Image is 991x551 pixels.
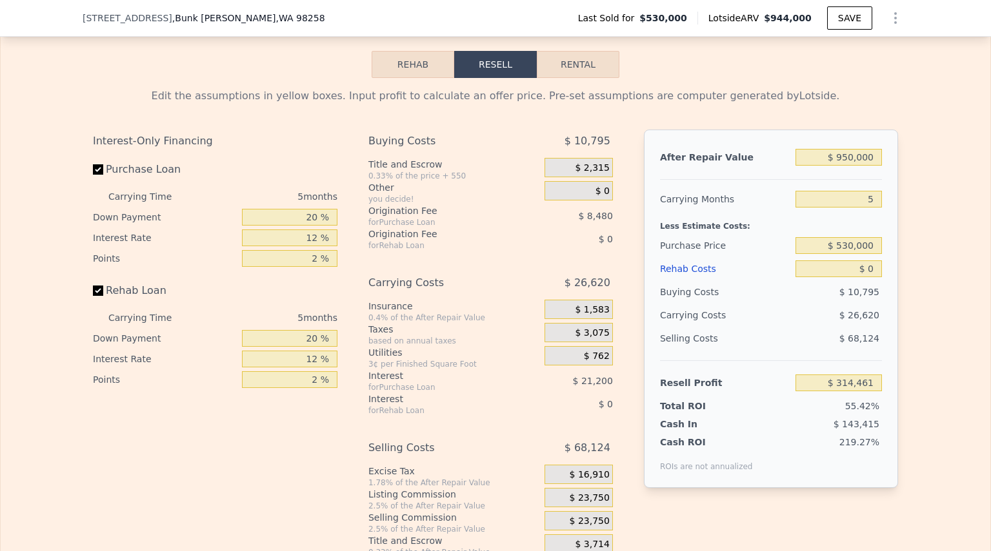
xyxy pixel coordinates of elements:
[368,204,512,217] div: Origination Fee
[368,359,539,369] div: 3¢ per Finished Square Foot
[368,181,539,194] div: Other
[660,400,741,412] div: Total ROI
[660,211,882,234] div: Less Estimate Costs:
[565,271,610,295] span: $ 26,620
[368,158,539,171] div: Title and Escrow
[368,300,539,313] div: Insurance
[660,188,790,211] div: Carrying Months
[565,130,610,153] span: $ 10,795
[368,227,512,240] div: Origination Fee
[368,336,539,346] div: based on annual taxes
[368,313,539,323] div: 0.4% of the After Repair Value
[368,465,539,478] div: Excise Tax
[578,12,640,24] span: Last Sold for
[660,327,790,350] div: Selling Costs
[368,194,539,204] div: you decide!
[368,171,539,181] div: 0.33% of the price + 550
[839,287,879,297] span: $ 10,795
[93,328,237,349] div: Down Payment
[372,51,454,78] button: Rehab
[93,158,237,181] label: Purchase Loan
[93,279,237,302] label: Rehab Loan
[570,469,610,481] span: $ 16,910
[565,436,610,459] span: $ 68,124
[660,418,741,430] div: Cash In
[827,6,872,30] button: SAVE
[368,346,539,359] div: Utilities
[93,285,103,296] input: Rehab Loan
[570,492,610,504] span: $ 23,750
[578,211,612,221] span: $ 8,480
[368,534,539,547] div: Title and Escrow
[108,186,192,207] div: Carrying Time
[275,13,325,23] span: , WA 98258
[575,539,609,550] span: $ 3,714
[660,449,753,472] div: ROIs are not annualized
[368,240,512,251] div: for Rehab Loan
[93,88,898,104] div: Edit the assumptions in yellow boxes. Input profit to calculate an offer price. Pre-set assumptio...
[454,51,537,78] button: Resell
[368,217,512,227] div: for Purchase Loan
[575,304,609,316] span: $ 1,583
[93,130,337,153] div: Interest-Only Financing
[108,307,192,328] div: Carrying Time
[839,310,879,320] span: $ 26,620
[599,234,613,244] span: $ 0
[660,371,790,394] div: Resell Profit
[368,392,512,405] div: Interest
[368,382,512,392] div: for Purchase Loan
[368,524,539,534] div: 2.5% of the After Repair Value
[368,369,512,382] div: Interest
[368,405,512,416] div: for Rehab Loan
[596,186,610,197] span: $ 0
[584,351,610,362] span: $ 762
[197,186,337,207] div: 5 months
[172,12,325,24] span: , Bunk [PERSON_NAME]
[93,369,237,390] div: Points
[537,51,619,78] button: Rental
[83,12,172,24] span: [STREET_ADDRESS]
[197,307,337,328] div: 5 months
[368,436,512,459] div: Selling Costs
[660,280,790,304] div: Buying Costs
[570,516,610,527] span: $ 23,750
[834,419,879,429] span: $ 143,415
[93,207,237,227] div: Down Payment
[839,437,879,447] span: 219.27%
[368,271,512,295] div: Carrying Costs
[368,488,539,501] div: Listing Commission
[573,376,613,386] span: $ 21,200
[93,349,237,369] div: Interest Rate
[764,13,812,23] span: $944,000
[93,164,103,175] input: Purchase Loan
[660,257,790,280] div: Rehab Costs
[368,130,512,153] div: Buying Costs
[660,304,741,327] div: Carrying Costs
[660,436,753,449] div: Cash ROI
[845,401,879,411] span: 55.42%
[93,248,237,269] div: Points
[575,327,609,339] span: $ 3,075
[368,501,539,511] div: 2.5% of the After Repair Value
[368,478,539,488] div: 1.78% of the After Repair Value
[708,12,764,24] span: Lotside ARV
[639,12,687,24] span: $530,000
[660,234,790,257] div: Purchase Price
[93,227,237,248] div: Interest Rate
[599,399,613,409] span: $ 0
[368,511,539,524] div: Selling Commission
[660,146,790,169] div: After Repair Value
[575,162,609,174] span: $ 2,315
[839,333,879,343] span: $ 68,124
[368,323,539,336] div: Taxes
[883,5,908,31] button: Show Options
